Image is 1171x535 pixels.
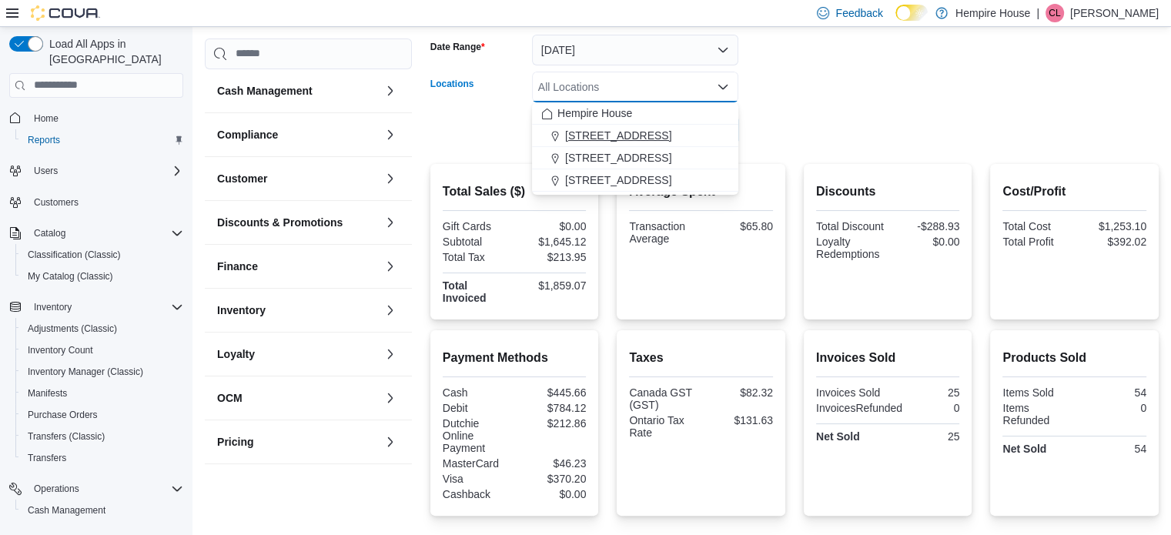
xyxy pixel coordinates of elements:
button: Inventory [28,298,78,316]
a: Customers [28,193,85,212]
button: Transfers (Classic) [15,426,189,447]
span: Catalog [34,227,65,239]
span: [STREET_ADDRESS] [565,172,671,188]
span: Load All Apps in [GEOGRAPHIC_DATA] [43,36,183,67]
span: Users [28,162,183,180]
h2: Discounts [816,182,960,201]
h2: Taxes [629,349,773,367]
div: Chris Lochan [1046,4,1064,22]
span: Transfers [28,452,66,464]
button: Operations [28,480,85,498]
span: Transfers (Classic) [22,427,183,446]
span: Classification (Classic) [22,246,183,264]
button: Pricing [381,433,400,451]
a: Cash Management [22,501,112,520]
span: Adjustments (Classic) [28,323,117,335]
a: Inventory Manager (Classic) [22,363,149,381]
div: Invoices Sold [816,386,885,399]
button: Close list of options [717,81,729,93]
div: $0.00 [517,220,586,232]
button: [STREET_ADDRESS] [532,147,738,169]
div: Debit [443,402,511,414]
div: Visa [443,473,511,485]
button: Compliance [381,125,400,144]
span: Cash Management [28,504,105,517]
h3: Discounts & Promotions [217,215,343,230]
a: Home [28,109,65,128]
button: Inventory [381,301,400,319]
a: My Catalog (Classic) [22,267,119,286]
button: Customer [217,171,378,186]
div: 0 [908,402,959,414]
h2: Total Sales ($) [443,182,587,201]
a: Manifests [22,384,73,403]
span: Home [28,109,183,128]
h3: OCM [217,390,243,406]
div: 25 [891,430,959,443]
button: My Catalog (Classic) [15,266,189,287]
div: Cashback [443,488,511,500]
button: Cash Management [381,82,400,100]
button: Inventory Count [15,339,189,361]
strong: Net Sold [816,430,860,443]
button: Classification (Classic) [15,244,189,266]
div: $131.63 [704,414,773,426]
span: Hempire House [557,105,632,121]
span: Cash Management [22,501,183,520]
div: $370.20 [517,473,586,485]
button: Home [3,107,189,129]
div: $1,253.10 [1078,220,1146,232]
span: Inventory [28,298,183,316]
div: -$288.93 [891,220,959,232]
button: Loyalty [217,346,378,362]
div: $213.95 [517,251,586,263]
a: Transfers (Classic) [22,427,111,446]
span: My Catalog (Classic) [22,267,183,286]
span: Inventory Manager (Classic) [28,366,143,378]
div: Ontario Tax Rate [629,414,698,439]
strong: Net Sold [1002,443,1046,455]
div: $392.02 [1078,236,1146,248]
div: 0 [1078,402,1146,414]
h3: Compliance [217,127,278,142]
button: Finance [381,257,400,276]
button: Pricing [217,434,378,450]
span: Manifests [22,384,183,403]
p: [PERSON_NAME] [1070,4,1159,22]
button: [STREET_ADDRESS] [532,169,738,192]
button: Customers [3,191,189,213]
button: Inventory [3,296,189,318]
button: Customer [381,169,400,188]
div: $1,859.07 [517,279,586,292]
span: Operations [28,480,183,498]
span: Customers [28,192,183,212]
span: Inventory Count [22,341,183,359]
button: Cash Management [15,500,189,521]
span: Customers [34,196,79,209]
div: Transaction Average [629,220,698,245]
div: MasterCard [443,457,511,470]
div: 54 [1078,443,1146,455]
div: Items Refunded [1002,402,1071,426]
button: Transfers [15,447,189,469]
h3: Customer [217,171,267,186]
button: Reports [15,129,189,151]
a: Inventory Count [22,341,99,359]
div: $46.23 [517,457,586,470]
span: Reports [22,131,183,149]
div: Total Tax [443,251,511,263]
button: Inventory Manager (Classic) [15,361,189,383]
button: Adjustments (Classic) [15,318,189,339]
span: Transfers (Classic) [28,430,105,443]
h3: Cash Management [217,83,313,99]
strong: Total Invoiced [443,279,487,304]
span: Purchase Orders [22,406,183,424]
span: Catalog [28,224,183,242]
a: Classification (Classic) [22,246,127,264]
div: Total Profit [1002,236,1071,248]
span: CL [1049,4,1060,22]
button: Loyalty [381,345,400,363]
h3: Finance [217,259,258,274]
button: Compliance [217,127,378,142]
button: [DATE] [532,35,738,65]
